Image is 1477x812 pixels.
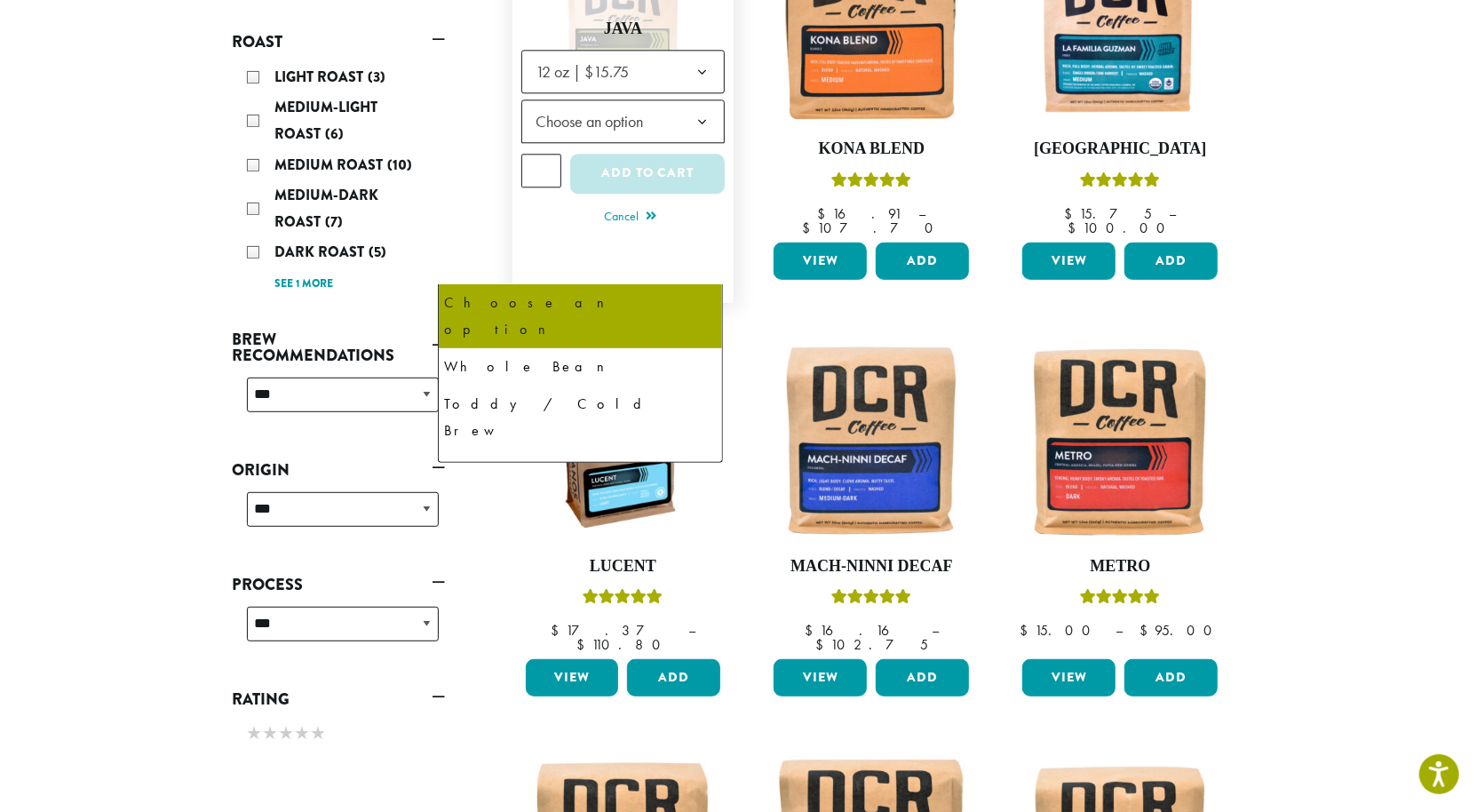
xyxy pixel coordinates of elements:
[1080,586,1160,613] div: Rated 5.00 out of 5
[1140,621,1220,640] bdi: 95.00
[233,569,446,600] a: Process
[275,275,334,293] a: See 1 more
[774,243,867,280] a: View
[526,659,619,697] a: View
[815,635,830,654] span: $
[1022,659,1116,697] a: View
[369,242,387,262] span: (5)
[831,170,911,196] div: Rated 5.00 out of 5
[932,621,939,640] span: –
[275,67,369,87] span: Light Roast
[1124,243,1218,280] button: Add
[1140,621,1155,640] span: $
[233,714,446,755] div: Rating
[295,720,311,746] span: ★
[247,720,263,746] span: ★
[817,204,901,223] bdi: 16.91
[275,185,379,232] span: Medium-Dark Roast
[233,455,446,485] a: Origin
[263,720,279,746] span: ★
[769,557,973,577] h4: Mach-Ninni Decaf
[627,659,720,697] button: Add
[576,635,592,654] span: $
[311,720,327,746] span: ★
[233,324,446,370] a: Brew Recommendations
[233,370,446,434] div: Brew Recommendations
[1124,659,1218,697] button: Add
[551,621,566,640] span: $
[1068,219,1173,237] bdi: 100.00
[769,139,973,159] h4: Kona Blend
[769,338,973,543] img: Mach-Ninni-Decaf-12oz-300x300.jpg
[805,621,915,640] bdi: 16.16
[831,586,911,613] div: Rated 5.00 out of 5
[521,50,726,93] span: 12 oz | $15.75
[326,211,344,232] span: (7)
[439,284,722,348] li: Choose an option
[1064,204,1152,223] bdi: 15.75
[802,219,941,237] bdi: 107.70
[444,391,717,444] div: Toddy / Cold Brew
[279,720,295,746] span: ★
[521,154,562,187] input: Product quantity
[444,354,717,380] div: Whole Bean
[233,600,446,663] div: Process
[536,61,630,82] span: 12 oz | $15.75
[1020,621,1099,640] bdi: 15.00
[1068,219,1083,237] span: $
[688,621,695,640] span: –
[769,338,973,653] a: Mach-Ninni DecafRated 5.00 out of 5
[805,621,820,640] span: $
[570,154,725,194] button: Add to cart
[275,242,369,262] span: Dark Roast
[529,54,647,89] span: 12 oz | $15.75
[388,155,413,175] span: (10)
[576,635,669,654] bdi: 110.80
[233,485,446,548] div: Origin
[583,586,663,613] div: Rated 5.00 out of 5
[1169,204,1176,223] span: –
[876,243,969,280] button: Add
[1018,139,1222,159] h4: [GEOGRAPHIC_DATA]
[233,57,446,303] div: Roast
[918,204,925,223] span: –
[551,621,671,640] bdi: 17.37
[802,219,817,237] span: $
[876,659,969,697] button: Add
[815,635,928,654] bdi: 102.75
[1064,204,1079,223] span: $
[233,684,446,714] a: Rating
[1018,557,1222,577] h4: Metro
[1080,170,1160,196] div: Rated 4.83 out of 5
[529,104,662,139] span: Choose an option
[1022,243,1116,280] a: View
[817,204,832,223] span: $
[444,455,717,482] div: French Press
[521,20,726,39] h4: Java
[326,123,345,144] span: (6)
[774,659,867,697] a: View
[604,205,656,230] a: Cancel
[369,67,386,87] span: (3)
[233,27,446,57] a: Roast
[521,557,726,577] h4: Lucent
[521,100,726,143] span: Choose an option
[1020,621,1035,640] span: $
[521,338,726,653] a: LucentRated 5.00 out of 5
[275,97,378,144] span: Medium-Light Roast
[1116,621,1123,640] span: –
[1018,338,1222,653] a: MetroRated 5.00 out of 5
[1018,338,1222,543] img: Metro-12oz-300x300.jpg
[275,155,388,175] span: Medium Roast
